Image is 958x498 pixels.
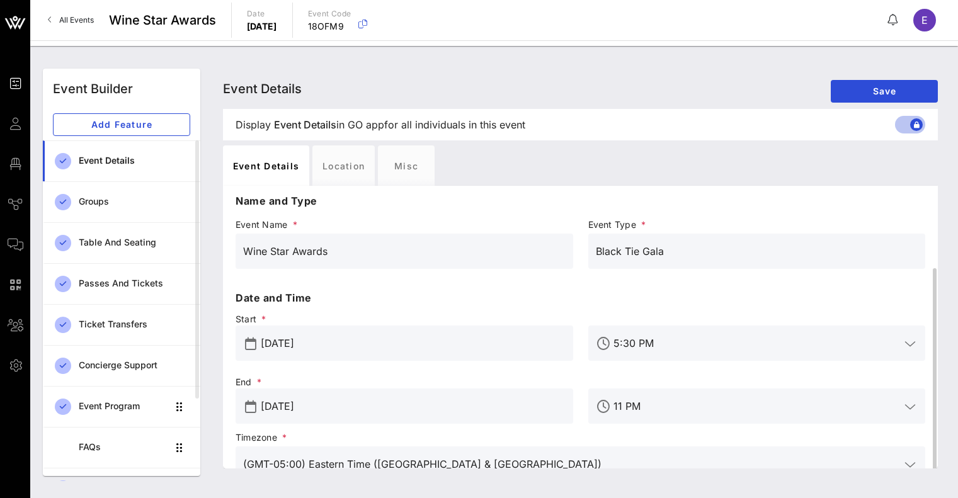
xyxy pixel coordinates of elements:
[43,222,200,263] a: Table and Seating
[245,337,256,350] button: prepend icon
[831,80,938,103] button: Save
[40,10,101,30] a: All Events
[913,9,936,31] div: E
[236,193,925,208] p: Name and Type
[79,196,190,207] div: Groups
[79,156,190,166] div: Event Details
[43,304,200,345] a: Ticket Transfers
[613,396,901,416] input: End Time
[43,345,200,386] a: Concierge Support
[59,15,94,25] span: All Events
[243,454,900,474] input: Timezone
[43,140,200,181] a: Event Details
[43,181,200,222] a: Groups
[236,376,573,388] span: End
[247,20,277,33] p: [DATE]
[43,386,200,427] a: Event Program
[223,81,302,96] span: Event Details
[236,431,925,444] span: Timezone
[308,8,351,20] p: Event Code
[79,278,190,289] div: Passes and Tickets
[236,290,925,305] p: Date and Time
[236,313,573,325] span: Start
[236,218,573,231] span: Event Name
[312,145,375,186] div: Location
[261,396,566,416] input: End Date
[223,145,309,186] div: Event Details
[79,319,190,330] div: Ticket Transfers
[43,427,200,468] a: FAQs
[588,218,926,231] span: Event Type
[79,442,168,453] div: FAQs
[613,333,901,353] input: Start Time
[64,119,180,130] span: Add Feature
[274,117,336,132] span: Event Details
[261,333,566,353] input: Start Date
[384,117,525,132] span: for all individuals in this event
[243,241,566,261] input: Event Name
[53,79,133,98] div: Event Builder
[378,145,435,186] div: Misc
[236,117,525,132] span: Display in GO app
[109,11,216,30] span: Wine Star Awards
[247,8,277,20] p: Date
[43,263,200,304] a: Passes and Tickets
[596,241,918,261] input: Event Type
[79,401,168,412] div: Event Program
[53,113,190,136] button: Add Feature
[79,237,190,248] div: Table and Seating
[921,14,928,26] span: E
[308,20,351,33] p: 18OFM9
[841,86,928,96] span: Save
[79,360,190,371] div: Concierge Support
[245,400,256,413] button: prepend icon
